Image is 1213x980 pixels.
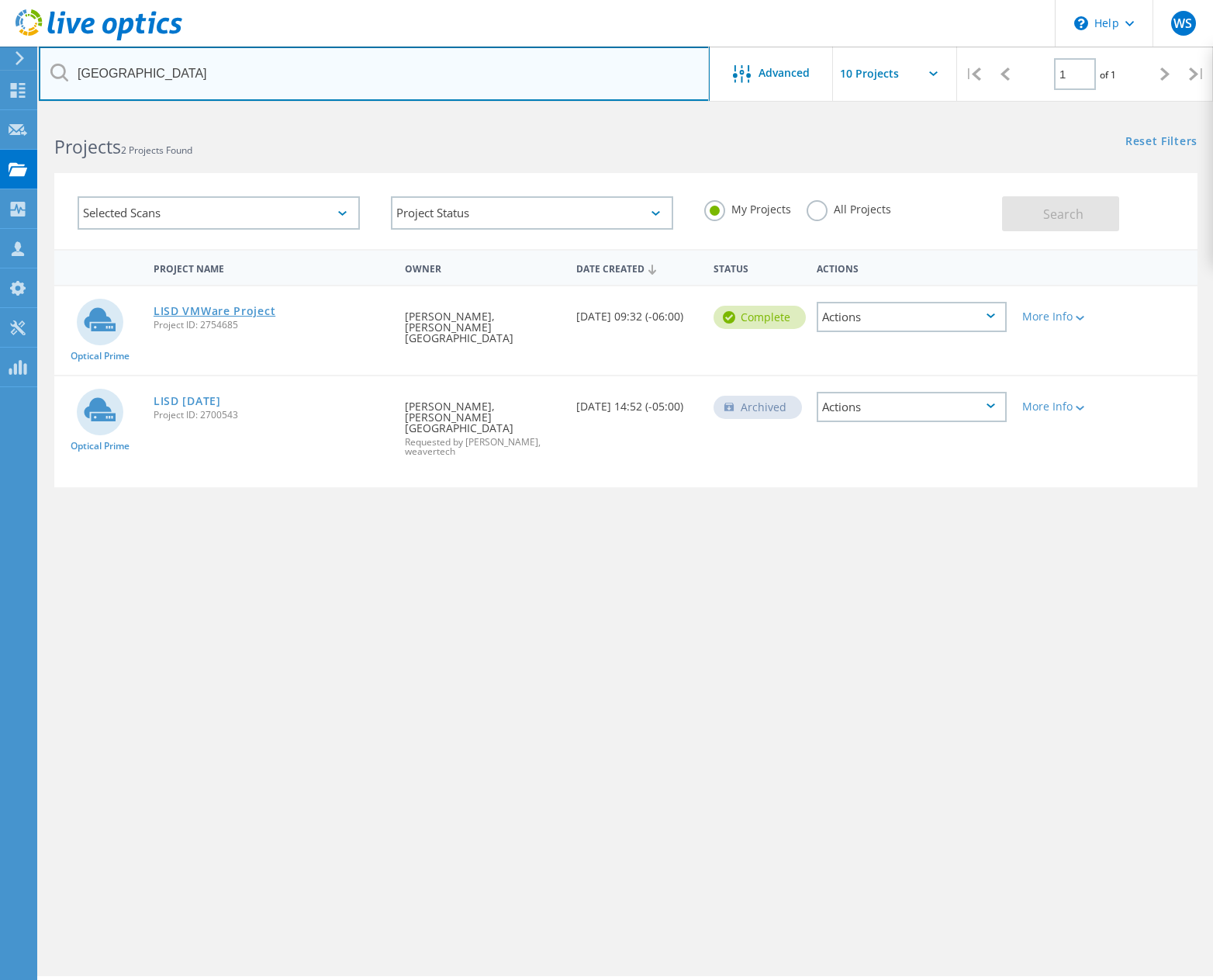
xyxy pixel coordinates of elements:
div: Project Name [146,253,397,282]
div: Actions [817,392,1007,422]
a: LISD [DATE] [154,396,221,407]
a: LISD VMWare Project [154,306,275,317]
input: Search projects by name, owner, ID, company, etc [39,47,710,101]
a: Reset Filters [1125,136,1197,149]
div: Archived [714,396,802,419]
span: WS [1173,17,1192,29]
button: Search [1002,196,1119,231]
span: Advanced [759,68,810,78]
span: Optical Prime [71,442,130,451]
div: Date Created [568,253,706,282]
b: Projects [54,134,121,159]
div: [PERSON_NAME], [PERSON_NAME][GEOGRAPHIC_DATA] [397,376,568,472]
div: [DATE] 14:52 (-05:00) [568,376,706,428]
div: Owner [397,253,568,282]
span: Project ID: 2754685 [154,320,389,330]
span: 2 Projects Found [121,144,192,157]
div: | [957,47,989,102]
span: Optical Prime [71,351,130,361]
div: Project Status [391,196,673,230]
div: Status [706,253,809,282]
label: My Projects [704,200,791,215]
div: | [1181,47,1213,102]
div: [PERSON_NAME], [PERSON_NAME][GEOGRAPHIC_DATA] [397,286,568,359]
span: Project ID: 2700543 [154,410,389,420]
div: More Info [1022,311,1098,322]
div: Complete [714,306,806,329]
div: Actions [809,253,1014,282]
label: All Projects [807,200,891,215]
span: Search [1043,206,1083,223]
span: of 1 [1100,68,1116,81]
div: Selected Scans [78,196,360,230]
div: [DATE] 09:32 (-06:00) [568,286,706,338]
svg: \n [1074,16,1088,30]
span: Requested by [PERSON_NAME], weavertech [405,438,561,456]
a: Live Optics Dashboard [16,33,182,43]
div: More Info [1022,401,1098,412]
div: Actions [817,302,1007,332]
